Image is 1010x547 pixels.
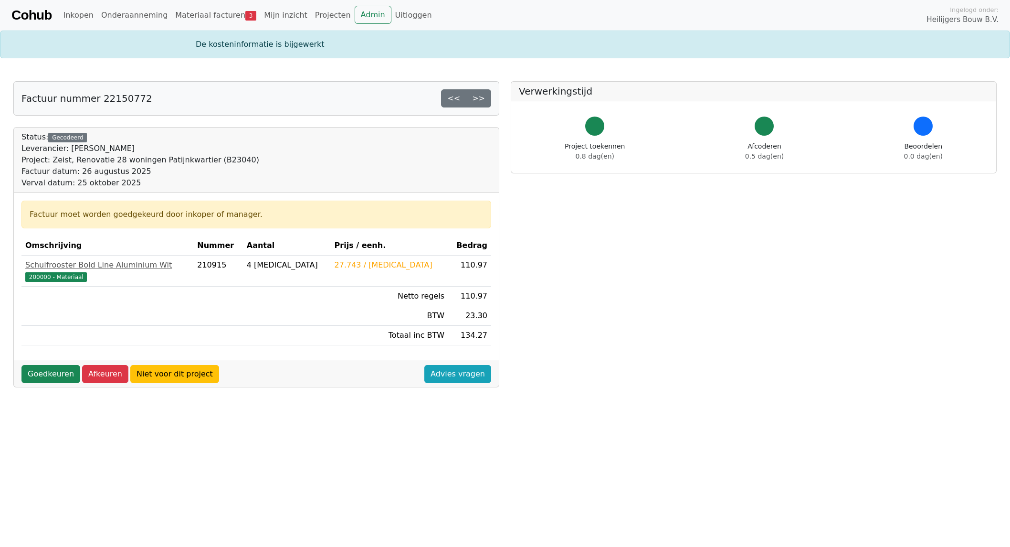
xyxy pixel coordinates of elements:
[448,236,491,256] th: Bedrag
[21,166,259,177] div: Factuur datum: 26 augustus 2025
[950,5,999,14] span: Ingelogd onder:
[448,256,491,287] td: 110.97
[21,131,259,189] div: Status:
[193,256,243,287] td: 210915
[448,306,491,326] td: 23.30
[30,209,483,220] div: Factuur moet worden goedgekeurd door inkoper of manager.
[904,141,943,161] div: Beoordelen
[245,11,256,21] span: 3
[331,287,449,306] td: Netto regels
[130,365,219,383] a: Niet voor dit project
[331,326,449,345] td: Totaal inc BTW
[331,236,449,256] th: Prijs / eenh.
[21,143,259,154] div: Leverancier: [PERSON_NAME]
[21,177,259,189] div: Verval datum: 25 oktober 2025
[391,6,436,25] a: Uitloggen
[21,236,193,256] th: Omschrijving
[247,259,327,271] div: 4 [MEDICAL_DATA]
[21,93,152,104] h5: Factuur nummer 22150772
[21,365,80,383] a: Goedkeuren
[335,259,445,271] div: 27.743 / [MEDICAL_DATA]
[190,39,820,50] div: De kosteninformatie is bijgewerkt
[424,365,491,383] a: Advies vragen
[926,14,999,25] span: Heilijgers Bouw B.V.
[745,141,784,161] div: Afcoderen
[260,6,311,25] a: Mijn inzicht
[21,154,259,166] div: Project: Zeist, Renovatie 28 woningen Patijnkwartier (B23040)
[97,6,171,25] a: Onderaanneming
[59,6,97,25] a: Inkopen
[355,6,391,24] a: Admin
[745,152,784,160] span: 0.5 dag(en)
[904,152,943,160] span: 0.0 dag(en)
[311,6,355,25] a: Projecten
[243,236,331,256] th: Aantal
[519,86,989,97] h5: Verwerkingstijd
[82,365,128,383] a: Afkeuren
[25,259,189,282] a: Schuifrooster Bold Line Aluminium Wit200000 - Materiaal
[565,141,625,161] div: Project toekennen
[441,89,466,107] a: <<
[466,89,491,107] a: >>
[11,4,52,27] a: Cohub
[25,259,189,271] div: Schuifrooster Bold Line Aluminium Wit
[193,236,243,256] th: Nummer
[576,152,614,160] span: 0.8 dag(en)
[48,133,87,142] div: Gecodeerd
[25,272,87,282] span: 200000 - Materiaal
[171,6,260,25] a: Materiaal facturen3
[331,306,449,326] td: BTW
[448,287,491,306] td: 110.97
[448,326,491,345] td: 134.27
